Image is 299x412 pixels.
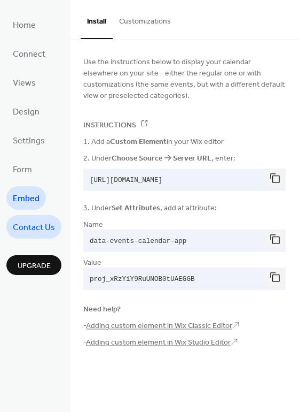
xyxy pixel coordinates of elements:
b: Custom Element [110,135,167,149]
span: Settings [13,133,45,150]
a: Adding custom element in Wix Studio Editor [86,335,231,350]
span: Connect [13,46,45,63]
a: Embed [6,186,46,210]
b: Choose Source 🡢 Server URL [112,151,211,166]
span: Instructions [83,120,148,131]
span: Name [83,219,103,231]
span: Home [13,17,36,34]
span: Views [13,75,36,92]
a: Adding custom element in Wix Classic Editor [86,319,232,333]
a: Connect [6,42,52,65]
span: 1. Add a in your Wix editor [83,136,224,148]
span: Need help? [83,304,121,315]
span: - 🡥 [83,321,240,332]
a: Settings [6,128,51,152]
span: proj_xRzYiY9RuUNOB0tUAEGGB [90,276,195,283]
button: Upgrade [6,255,61,275]
span: Form [13,162,32,179]
span: [URL][DOMAIN_NAME] [90,177,162,184]
span: Design [13,104,40,121]
span: 2. Under , enter: [83,153,235,164]
a: Form [6,157,38,181]
span: Value [83,257,101,269]
span: - 🡥 [83,337,238,348]
span: Use the instructions below to display your calendar elsewhere on your site - either the regular o... [83,57,286,102]
a: Design [6,100,46,123]
a: Views [6,71,42,94]
span: data-events-calendar-app [90,238,186,245]
a: Contact Us [6,215,61,239]
span: 3. Under , add at attribute: [83,203,217,214]
a: Home [6,13,42,36]
span: Embed [13,190,40,208]
b: Set Attributes [112,201,160,216]
span: Contact Us [13,219,55,236]
span: Upgrade [18,261,51,272]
